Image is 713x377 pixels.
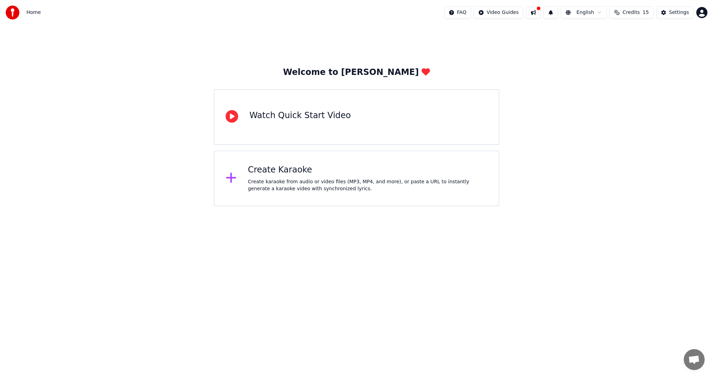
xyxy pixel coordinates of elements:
div: Watch Quick Start Video [249,110,351,121]
div: Create Karaoke [248,164,487,176]
div: Create karaoke from audio or video files (MP3, MP4, and more), or paste a URL to instantly genera... [248,178,487,192]
nav: breadcrumb [26,9,41,16]
button: Video Guides [474,6,523,19]
img: youka [6,6,19,20]
button: Settings [656,6,694,19]
span: Home [26,9,41,16]
a: Open chat [684,349,705,370]
button: Credits15 [610,6,653,19]
div: Settings [669,9,689,16]
div: Welcome to [PERSON_NAME] [283,67,430,78]
span: 15 [643,9,649,16]
button: FAQ [444,6,471,19]
span: Credits [622,9,640,16]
